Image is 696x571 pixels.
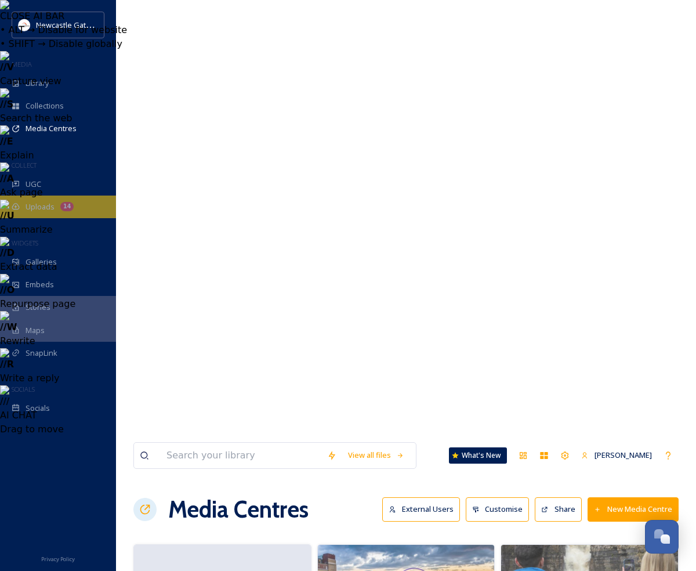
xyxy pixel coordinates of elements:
[41,555,75,563] span: Privacy Policy
[645,520,679,554] button: Open Chat
[449,447,507,464] a: What's New
[594,450,652,460] span: [PERSON_NAME]
[466,497,535,521] a: Customise
[382,497,466,521] a: External Users
[342,444,410,467] a: View all files
[575,444,658,467] a: [PERSON_NAME]
[161,443,321,468] input: Search your library
[41,551,75,565] a: Privacy Policy
[466,497,530,521] button: Customise
[535,497,582,521] button: Share
[382,497,460,521] button: External Users
[168,492,309,527] h1: Media Centres
[588,497,679,521] button: New Media Centre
